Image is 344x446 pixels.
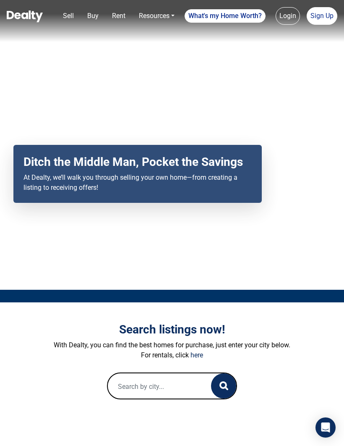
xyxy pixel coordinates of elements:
a: Resources [136,8,178,24]
a: Login [276,7,300,25]
input: Search by city... [108,373,211,400]
a: What's my Home Worth? [185,9,266,23]
div: Open Intercom Messenger [315,417,336,438]
a: Rent [109,8,129,24]
a: Sign Up [307,7,337,25]
h3: Search listings now! [27,323,317,337]
p: For rentals, click [27,350,317,360]
a: Sell [60,8,77,24]
a: Buy [84,8,102,24]
h2: Ditch the Middle Man, Pocket the Savings [23,155,252,169]
img: Dealty - Buy, Sell & Rent Homes [7,10,43,22]
p: With Dealty, you can find the best homes for purchase, just enter your city below. [27,340,317,350]
iframe: BigID CMP Widget [4,421,29,446]
a: here [190,351,203,359]
p: At Dealty, we’ll walk you through selling your own home—from creating a listing to receiving offers! [23,173,252,193]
